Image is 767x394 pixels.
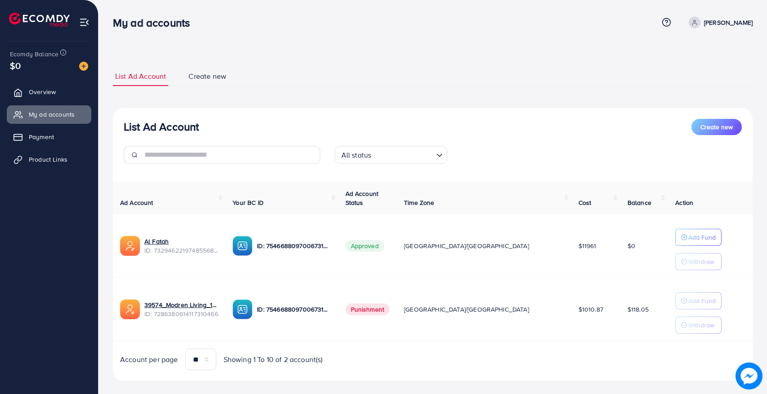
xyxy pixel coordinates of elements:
[345,240,384,252] span: Approved
[29,110,75,119] span: My ad accounts
[628,241,635,250] span: $0
[144,246,218,255] span: ID: 7329462219748556801
[29,155,67,164] span: Product Links
[404,241,529,250] span: [GEOGRAPHIC_DATA]/[GEOGRAPHIC_DATA]
[404,305,529,314] span: [GEOGRAPHIC_DATA]/[GEOGRAPHIC_DATA]
[233,236,252,256] img: ic-ba-acc.ded83a64.svg
[7,105,91,123] a: My ad accounts
[688,320,714,331] p: Withdraw
[700,122,733,131] span: Create new
[688,232,716,243] p: Add Fund
[144,309,218,318] span: ID: 7286380614117310466
[335,146,447,164] div: Search for option
[7,150,91,168] a: Product Links
[124,120,199,133] h3: List Ad Account
[29,132,54,141] span: Payment
[579,241,597,250] span: $11961
[144,300,218,319] div: <span class='underline'>39574_Modren Living_1696492702766</span></br>7286380614117310466
[144,237,169,246] a: Al Fatah
[120,354,178,365] span: Account per page
[188,71,226,82] span: Create new
[29,87,56,96] span: Overview
[120,198,153,207] span: Ad Account
[340,149,373,162] span: All status
[688,256,714,267] p: Withdraw
[79,62,88,71] img: image
[120,236,140,256] img: ic-ads-acc.e4c84228.svg
[9,13,70,27] img: logo
[628,198,651,207] span: Balance
[257,304,331,315] p: ID: 7546688097006731282
[628,305,649,314] span: $118.05
[704,17,753,28] p: [PERSON_NAME]
[115,71,166,82] span: List Ad Account
[685,17,753,28] a: [PERSON_NAME]
[224,354,323,365] span: Showing 1 To 10 of 2 account(s)
[404,198,434,207] span: Time Zone
[144,300,218,309] a: 39574_Modren Living_1696492702766
[579,198,592,207] span: Cost
[257,240,331,251] p: ID: 7546688097006731282
[675,253,722,270] button: Withdraw
[675,317,722,334] button: Withdraw
[579,305,603,314] span: $1010.87
[120,299,140,319] img: ic-ads-acc.e4c84228.svg
[10,59,21,72] span: $0
[688,295,716,306] p: Add Fund
[79,17,90,27] img: menu
[7,83,91,101] a: Overview
[691,119,742,135] button: Create new
[144,237,218,255] div: <span class='underline'>Al Fatah</span></br>7329462219748556801
[113,16,197,29] h3: My ad accounts
[233,198,264,207] span: Your BC ID
[675,292,722,309] button: Add Fund
[10,50,58,59] span: Ecomdy Balance
[675,198,693,207] span: Action
[345,189,379,207] span: Ad Account Status
[233,299,252,319] img: ic-ba-acc.ded83a64.svg
[345,303,390,315] span: Punishment
[374,147,432,162] input: Search for option
[7,128,91,146] a: Payment
[675,229,722,246] button: Add Fund
[738,365,760,387] img: image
